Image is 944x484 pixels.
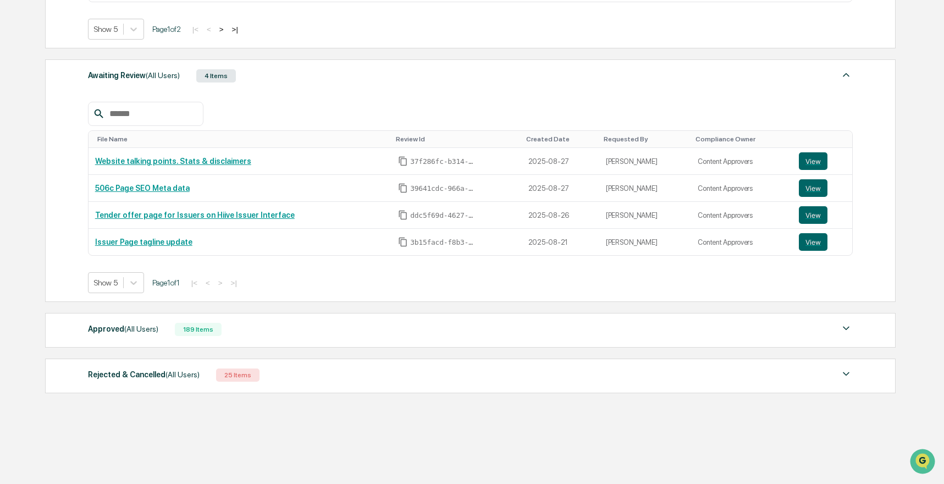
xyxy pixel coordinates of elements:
button: View [799,179,827,197]
button: > [215,278,226,288]
a: View [799,152,845,170]
td: Content Approvers [691,229,792,255]
td: [PERSON_NAME] [599,148,692,175]
button: View [799,233,827,251]
span: Copy Id [398,210,408,220]
button: View [799,206,827,224]
div: We're available if you need us! [37,95,139,104]
span: Attestations [91,139,136,150]
div: 🖐️ [11,140,20,148]
span: Copy Id [398,183,408,193]
a: Powered byPylon [78,186,133,195]
div: Toggle SortBy [604,135,687,143]
button: |< [189,25,202,34]
img: caret [840,322,853,335]
td: 2025-08-27 [522,148,599,175]
button: >| [229,25,241,34]
div: 4 Items [196,69,236,82]
span: (All Users) [146,71,180,80]
img: caret [840,367,853,381]
div: Toggle SortBy [695,135,788,143]
div: Toggle SortBy [526,135,595,143]
div: 25 Items [216,369,260,382]
a: 🖐️Preclearance [7,134,75,154]
td: 2025-08-27 [522,175,599,202]
td: 2025-08-26 [522,202,599,229]
button: > [216,25,227,34]
span: ddc5f69d-4627-4722-aeaa-ccc955e7ddc8 [410,211,476,220]
div: Start new chat [37,84,180,95]
div: Toggle SortBy [97,135,387,143]
td: Content Approvers [691,175,792,202]
div: 189 Items [175,323,222,336]
div: 🗄️ [80,140,89,148]
button: View [799,152,827,170]
span: Copy Id [398,237,408,247]
a: View [799,206,845,224]
a: 🔎Data Lookup [7,155,74,175]
div: 🔎 [11,161,20,169]
span: 37f286fc-b314-44fd-941e-9b59f5c57a7b [410,157,476,166]
a: View [799,233,845,251]
button: < [203,25,214,34]
img: 1746055101610-c473b297-6a78-478c-a979-82029cc54cd1 [11,84,31,104]
span: 39641cdc-966a-4e65-879f-2a6a777944d8 [410,184,476,193]
a: 506c Page SEO Meta data [95,184,190,193]
a: View [799,179,845,197]
span: Page 1 of 2 [152,25,181,34]
img: caret [840,68,853,81]
span: Page 1 of 1 [152,278,180,287]
td: Content Approvers [691,202,792,229]
a: Issuer Page tagline update [95,238,192,246]
div: Toggle SortBy [801,135,847,143]
button: < [202,278,213,288]
input: Clear [29,50,181,62]
td: [PERSON_NAME] [599,202,692,229]
div: Approved [88,322,158,336]
div: Toggle SortBy [396,135,517,143]
div: Awaiting Review [88,68,180,82]
span: Data Lookup [22,159,69,170]
a: Website talking points. Stats & disclaimers [95,157,251,166]
a: Tender offer page for Issuers on Hiive Issuer Interface [95,211,295,219]
td: Content Approvers [691,148,792,175]
span: (All Users) [165,370,200,379]
td: [PERSON_NAME] [599,175,692,202]
p: How can we help? [11,23,200,41]
span: 3b15facd-f8b3-477c-80ee-d7a648742bf4 [410,238,476,247]
td: [PERSON_NAME] [599,229,692,255]
span: Preclearance [22,139,71,150]
div: Rejected & Cancelled [88,367,200,382]
button: Start new chat [187,87,200,101]
td: 2025-08-21 [522,229,599,255]
button: >| [228,278,240,288]
span: Pylon [109,186,133,195]
span: (All Users) [124,324,158,333]
iframe: Open customer support [909,448,939,477]
a: 🗄️Attestations [75,134,141,154]
button: |< [188,278,201,288]
span: Copy Id [398,156,408,166]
